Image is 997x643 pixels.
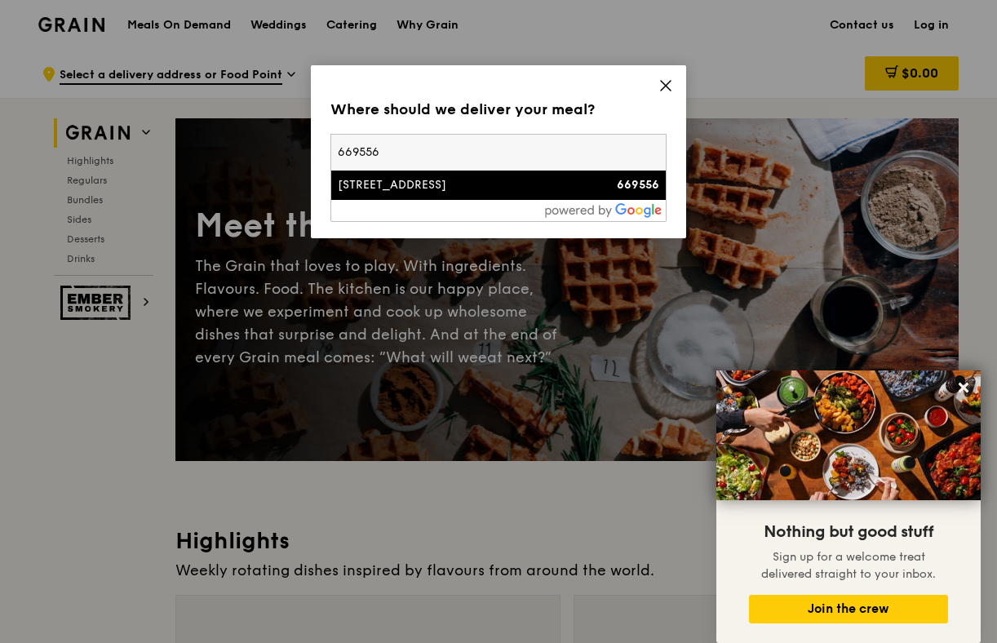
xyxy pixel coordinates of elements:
[764,522,933,542] span: Nothing but good stuff
[950,375,977,401] button: Close
[338,177,579,193] div: [STREET_ADDRESS]
[330,98,667,121] div: Where should we deliver your meal?
[761,550,936,581] span: Sign up for a welcome treat delivered straight to your inbox.
[716,370,981,500] img: DSC07876-Edit02-Large.jpeg
[749,595,948,623] button: Join the crew
[617,178,659,192] strong: 669556
[545,203,662,218] img: powered-by-google.60e8a832.png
